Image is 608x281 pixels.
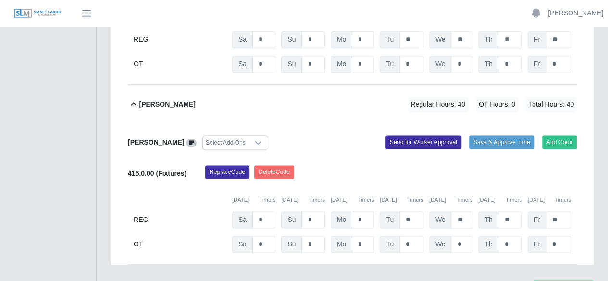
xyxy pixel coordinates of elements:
button: Add Code [542,135,577,149]
span: Regular Hours: 40 [408,97,468,112]
span: Sa [232,211,253,228]
span: We [429,236,452,253]
div: [DATE] [331,196,374,204]
span: Fr [528,56,546,73]
div: OT [134,236,226,253]
div: OT [134,56,226,73]
span: We [429,56,452,73]
span: OT Hours: 0 [476,97,518,112]
button: DeleteCode [254,165,294,179]
a: [PERSON_NAME] [548,8,603,18]
span: Th [478,31,498,48]
span: Su [281,56,302,73]
span: We [429,31,452,48]
div: [DATE] [528,196,571,204]
div: [DATE] [281,196,324,204]
div: REG [134,31,226,48]
div: Select Add Ons [203,136,248,149]
button: Timers [456,196,472,204]
a: View/Edit Notes [186,138,197,146]
span: Mo [331,56,352,73]
span: Mo [331,211,352,228]
span: Fr [528,31,546,48]
button: Timers [407,196,423,204]
b: [PERSON_NAME] [139,99,195,110]
button: Timers [309,196,325,204]
span: We [429,211,452,228]
button: Timers [555,196,571,204]
button: Timers [358,196,374,204]
span: Su [281,31,302,48]
button: Timers [506,196,522,204]
button: ReplaceCode [205,165,249,179]
span: Th [478,211,498,228]
span: Th [478,56,498,73]
button: Save & Approve Time [469,135,534,149]
b: [PERSON_NAME] [128,138,184,146]
b: 415.0.00 (Fixtures) [128,170,186,177]
div: [DATE] [232,196,275,204]
span: Sa [232,56,253,73]
span: Mo [331,236,352,253]
span: Tu [380,31,400,48]
button: Timers [260,196,276,204]
span: Su [281,211,302,228]
div: [DATE] [429,196,472,204]
span: Mo [331,31,352,48]
span: Tu [380,211,400,228]
button: [PERSON_NAME] Regular Hours: 40 OT Hours: 0 Total Hours: 40 [128,85,577,124]
div: REG [134,211,226,228]
span: Su [281,236,302,253]
span: Th [478,236,498,253]
button: Send for Worker Approval [385,135,461,149]
img: SLM Logo [13,8,62,19]
span: Sa [232,31,253,48]
span: Fr [528,211,546,228]
div: [DATE] [380,196,423,204]
span: Total Hours: 40 [526,97,577,112]
span: Sa [232,236,253,253]
span: Fr [528,236,546,253]
span: Tu [380,56,400,73]
div: [DATE] [478,196,521,204]
span: Tu [380,236,400,253]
